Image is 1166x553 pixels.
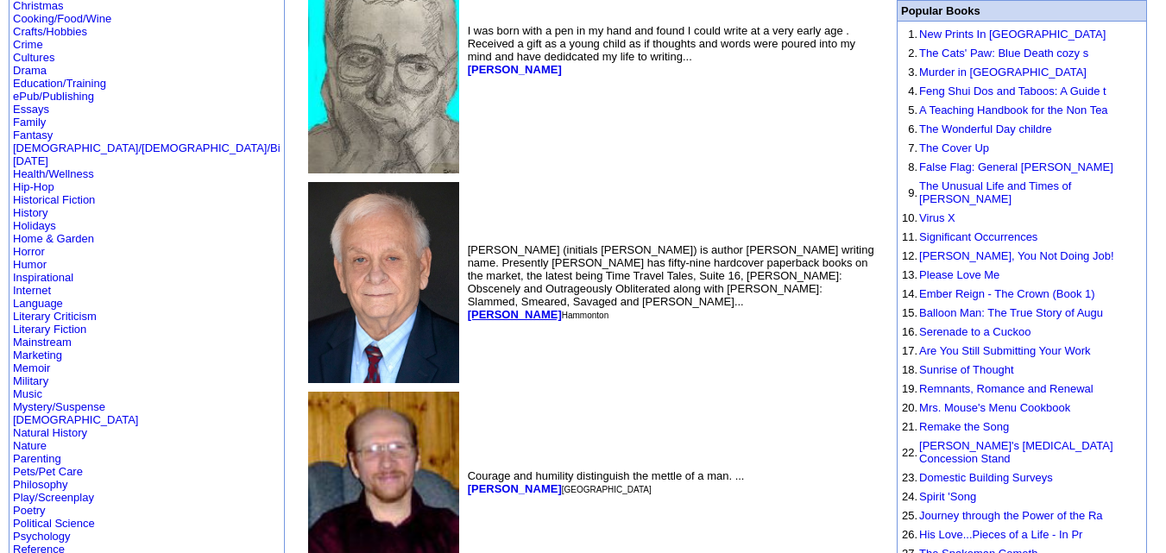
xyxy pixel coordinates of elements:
[13,12,111,25] a: Cooking/Food/Wine
[13,465,83,478] a: Pets/Pet Care
[919,420,1009,433] a: Remake the Song
[919,85,1106,97] a: Feng Shui Dos and Taboos: A Guide t
[13,245,45,258] a: Horror
[908,47,917,60] font: 2.
[902,509,917,522] font: 25.
[13,336,72,349] a: Mainstream
[13,129,53,141] a: Fantasy
[902,382,917,395] font: 19.
[902,446,917,459] font: 22.
[902,139,903,140] img: shim.gif
[902,211,917,224] font: 10.
[908,186,917,199] font: 9.
[908,85,917,97] font: 4.
[13,517,95,530] a: Political Science
[13,387,42,400] a: Music
[919,28,1106,41] a: New Prints In [GEOGRAPHIC_DATA]
[13,167,94,180] a: Health/Wellness
[919,123,1052,135] a: The Wonderful Day childre
[562,311,608,320] font: Hammonton
[902,401,917,414] font: 20.
[919,382,1094,395] a: Remnants, Romance and Renewal
[902,304,903,305] img: shim.gif
[902,325,917,338] font: 16.
[919,268,999,281] a: Please Love Me
[13,64,47,77] a: Drama
[902,101,903,102] img: shim.gif
[908,141,917,154] font: 7.
[902,437,903,437] img: shim.gif
[919,249,1113,262] a: [PERSON_NAME], You Not Doing Job!
[13,361,50,374] a: Memoir
[468,308,562,321] a: [PERSON_NAME]
[908,160,917,173] font: 8.
[919,179,1071,205] a: The Unusual Life and Times of [PERSON_NAME]
[13,232,94,245] a: Home & Garden
[13,530,70,543] a: Psychology
[13,349,62,361] a: Marketing
[902,247,903,248] img: shim.gif
[13,25,87,38] a: Crafts/Hobbies
[13,154,48,167] a: [DATE]
[562,485,652,494] font: [GEOGRAPHIC_DATA]
[902,177,903,178] img: shim.gif
[902,471,917,484] font: 23.
[902,63,903,64] img: shim.gif
[902,528,917,541] font: 26.
[919,401,1070,414] a: Mrs. Mouse's Menu Cookbook
[13,400,105,413] a: Mystery/Suspense
[919,66,1087,79] a: Murder in [GEOGRAPHIC_DATA]
[902,266,903,267] img: shim.gif
[13,90,94,103] a: ePub/Publishing
[919,344,1091,357] a: Are You Still Submitting Your Work
[902,268,917,281] font: 13.
[902,306,917,319] font: 15.
[919,211,955,224] a: Virus X
[919,490,976,503] a: Spirit 'Song
[468,469,745,495] font: Courage and humility distinguish the mettle of a man. ...
[13,219,56,232] a: Holidays
[468,63,562,76] b: [PERSON_NAME]
[902,342,903,342] img: shim.gif
[919,306,1103,319] a: Balloon Man: The True Story of Augu
[13,297,63,310] a: Language
[902,399,903,399] img: shim.gif
[468,24,855,76] font: I was born with a pen in my hand and found I could write at a very early age . Received a gift as...
[13,491,94,504] a: Play/Screenplay
[919,439,1113,465] a: [PERSON_NAME]'s [MEDICAL_DATA] Concession Stand
[902,490,917,503] font: 24.
[908,104,917,116] font: 5.
[902,344,917,357] font: 17.
[919,325,1030,338] a: Serenade to a Cuckoo
[902,420,917,433] font: 21.
[13,38,43,51] a: Crime
[919,509,1102,522] a: Journey through the Power of the Ra
[902,82,903,83] img: shim.gif
[13,374,48,387] a: Military
[908,66,917,79] font: 3.
[13,452,61,465] a: Parenting
[902,44,903,45] img: shim.gif
[908,123,917,135] font: 6.
[902,380,903,380] img: shim.gif
[13,51,54,64] a: Cultures
[13,478,68,491] a: Philosophy
[919,363,1014,376] a: Sunrise of Thought
[13,206,47,219] a: History
[902,120,903,121] img: shim.gif
[902,323,903,324] img: shim.gif
[919,47,1088,60] a: The Cats' Paw: Blue Death cozy s
[468,482,562,495] a: [PERSON_NAME]
[902,158,903,159] img: shim.gif
[13,77,106,90] a: Education/Training
[13,141,280,154] a: [DEMOGRAPHIC_DATA]/[DEMOGRAPHIC_DATA]/Bi
[13,258,47,271] a: Humor
[13,271,73,284] a: Inspirational
[308,182,459,383] img: 3201.jpg
[919,230,1037,243] a: Significant Occurrences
